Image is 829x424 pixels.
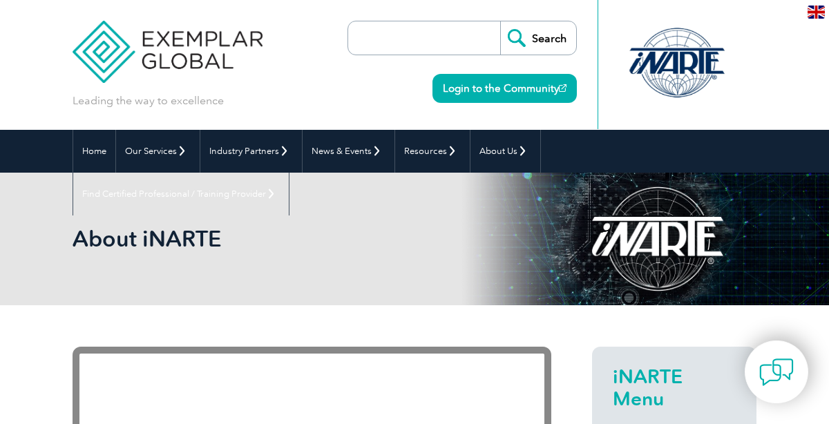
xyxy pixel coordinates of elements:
a: Find Certified Professional / Training Provider [73,173,289,215]
a: Resources [395,130,470,173]
img: open_square.png [559,84,566,92]
img: en [808,6,825,19]
a: Our Services [116,130,200,173]
a: About Us [470,130,540,173]
a: Industry Partners [200,130,302,173]
a: Login to the Community [432,74,577,103]
input: Search [500,21,576,55]
img: contact-chat.png [759,355,794,389]
h2: iNARTE Menu [613,365,736,409]
a: Home [73,130,115,173]
h2: About iNARTE [73,228,551,250]
a: News & Events [303,130,394,173]
p: Leading the way to excellence [73,93,224,108]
